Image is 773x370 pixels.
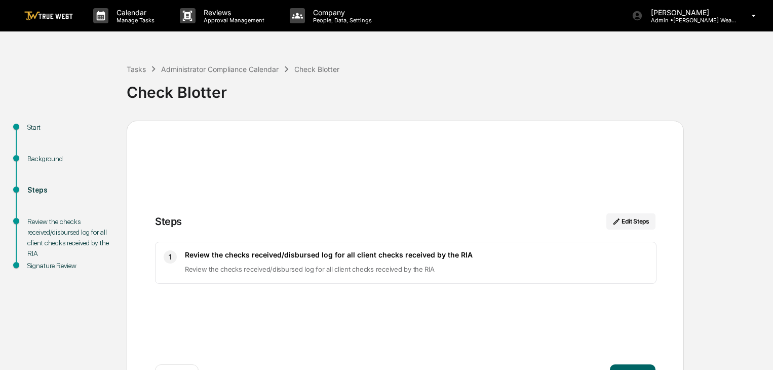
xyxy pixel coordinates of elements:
[127,65,146,73] div: Tasks
[196,8,269,17] p: Reviews
[643,8,737,17] p: [PERSON_NAME]
[155,215,182,228] div: Steps
[108,17,160,24] p: Manage Tasks
[305,8,377,17] p: Company
[741,337,768,364] iframe: Open customer support
[27,261,110,271] div: Signature Review
[196,17,269,24] p: Approval Management
[305,17,377,24] p: People, Data, Settings
[294,65,339,73] div: Check Blotter
[643,17,737,24] p: Admin • [PERSON_NAME] Wealth Management
[169,251,172,263] span: 1
[606,213,655,230] button: Edit Steps
[27,216,110,259] div: Review the checks received/disbursed log for all client checks received by the RIA
[27,185,110,196] div: Steps
[185,250,648,259] h3: Review the checks received/disbursed log for all client checks received by the RIA
[108,8,160,17] p: Calendar
[127,75,768,101] div: Check Blotter
[27,122,110,133] div: Start
[161,65,279,73] div: Administrator Compliance Calendar
[27,154,110,164] div: Background
[24,11,73,21] img: logo
[185,265,435,273] span: Review the checks received/disbursed log for all client checks received by the RIA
